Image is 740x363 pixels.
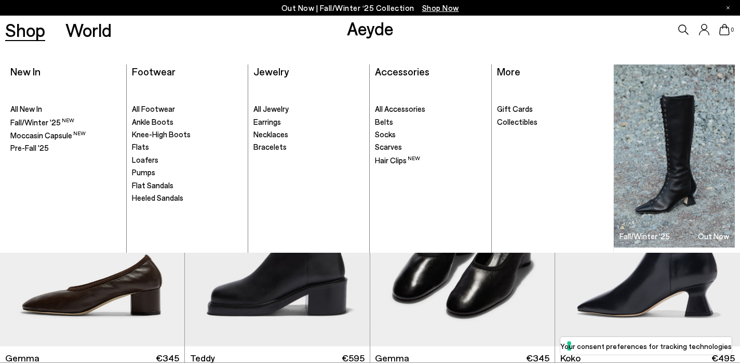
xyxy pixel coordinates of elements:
a: Accessories [375,65,429,77]
a: 0 [719,24,730,35]
a: Collectibles [497,117,609,127]
a: Pre-Fall '25 [10,143,122,153]
span: Flat Sandals [132,180,173,190]
a: Loafers [132,155,243,165]
span: Pumps [132,167,155,177]
a: Shop [5,21,45,39]
button: Your consent preferences for tracking technologies [560,337,732,355]
span: Pre-Fall '25 [10,143,49,152]
span: Hair Clips [375,155,420,165]
span: Earrings [253,117,281,126]
a: Fall/Winter '25 [10,117,122,128]
h3: Out Now [698,232,729,240]
span: Knee-High Boots [132,129,191,139]
a: More [497,65,520,77]
span: All Accessories [375,104,425,113]
span: Flats [132,142,149,151]
span: Navigate to /collections/new-in [422,3,459,12]
span: All New In [10,104,42,113]
span: 0 [730,27,735,33]
a: Scarves [375,142,486,152]
span: Bracelets [253,142,287,151]
a: Footwear [132,65,176,77]
span: Fall/Winter '25 [10,118,74,127]
a: Socks [375,129,486,140]
span: Collectibles [497,117,537,126]
p: Out Now | Fall/Winter ‘25 Collection [281,2,459,15]
a: Flats [132,142,243,152]
a: Belts [375,117,486,127]
a: Earrings [253,117,365,127]
a: Knee-High Boots [132,129,243,140]
span: Heeled Sandals [132,193,183,202]
span: All Footwear [132,104,175,113]
a: All Accessories [375,104,486,114]
span: Socks [375,129,396,139]
a: Gift Cards [497,104,609,114]
a: Ankle Boots [132,117,243,127]
span: All Jewelry [253,104,289,113]
a: Aeyde [347,17,394,39]
span: Belts [375,117,393,126]
a: Jewelry [253,65,289,77]
a: Moccasin Capsule [10,130,122,141]
a: Pumps [132,167,243,178]
a: Bracelets [253,142,365,152]
a: Hair Clips [375,155,486,166]
a: World [65,21,112,39]
span: Moccasin Capsule [10,131,86,140]
a: All New In [10,104,122,114]
label: Your consent preferences for tracking technologies [560,341,732,352]
span: Scarves [375,142,402,151]
a: Necklaces [253,129,365,140]
span: Necklaces [253,129,288,139]
a: New In [10,65,41,77]
span: Loafers [132,155,158,164]
h3: Fall/Winter '25 [620,232,670,240]
span: Gift Cards [497,104,533,113]
a: All Jewelry [253,104,365,114]
a: Heeled Sandals [132,193,243,203]
img: Group_1295_900x.jpg [614,64,735,248]
a: All Footwear [132,104,243,114]
span: Ankle Boots [132,117,173,126]
a: Flat Sandals [132,180,243,191]
a: Fall/Winter '25 Out Now [614,64,735,248]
